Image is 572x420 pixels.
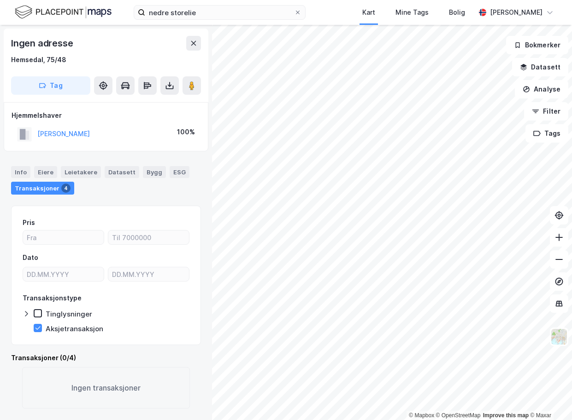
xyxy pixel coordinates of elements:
[23,217,35,228] div: Pris
[61,184,71,193] div: 4
[46,324,103,333] div: Aksjetransaksjon
[61,166,101,178] div: Leietakere
[22,367,190,408] div: Ingen transaksjoner
[108,230,189,244] input: Til 7000000
[515,80,568,98] button: Analyse
[11,36,75,51] div: Ingen adresse
[550,328,568,345] img: Z
[108,267,189,281] input: DD.MM.YYYY
[23,267,104,281] input: DD.MM.YYYY
[170,166,189,178] div: ESG
[11,166,30,178] div: Info
[449,7,465,18] div: Bolig
[23,252,38,263] div: Dato
[11,76,90,95] button: Tag
[11,182,74,195] div: Transaksjoner
[46,310,92,318] div: Tinglysninger
[11,54,66,65] div: Hemsedal, 75/48
[490,7,543,18] div: [PERSON_NAME]
[12,110,200,121] div: Hjemmelshaver
[105,166,139,178] div: Datasett
[512,58,568,76] button: Datasett
[526,376,572,420] iframe: Chat Widget
[525,124,568,143] button: Tags
[526,376,572,420] div: Kontrollprogram for chat
[506,36,568,54] button: Bokmerker
[23,230,104,244] input: Fra
[34,166,57,178] div: Eiere
[524,102,568,121] button: Filter
[143,166,166,178] div: Bygg
[483,412,529,419] a: Improve this map
[11,352,201,363] div: Transaksjoner (0/4)
[145,6,294,19] input: Søk på adresse, matrikkel, gårdeiere, leietakere eller personer
[409,412,434,419] a: Mapbox
[23,293,82,304] div: Transaksjonstype
[395,7,429,18] div: Mine Tags
[15,4,112,20] img: logo.f888ab2527a4732fd821a326f86c7f29.svg
[177,127,195,138] div: 100%
[362,7,375,18] div: Kart
[436,412,481,419] a: OpenStreetMap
